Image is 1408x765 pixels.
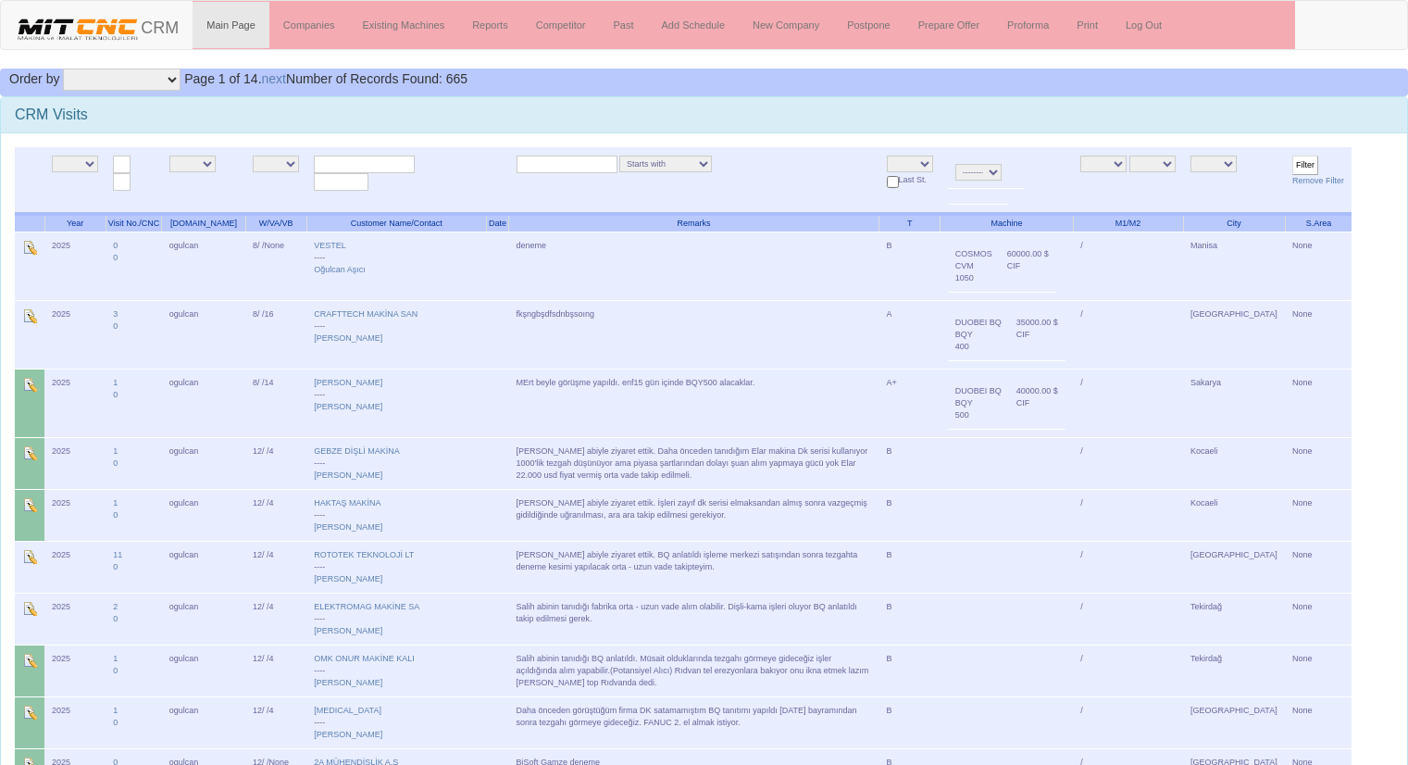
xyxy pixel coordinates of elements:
[162,300,245,369] td: ogulcan
[162,232,245,300] td: ogulcan
[44,593,106,645] td: 2025
[314,730,382,739] a: [PERSON_NAME]
[44,489,106,541] td: 2025
[1285,214,1352,232] th: S.Area
[1009,308,1065,360] td: 35000.00 $ CIF
[314,241,346,250] a: VESTEL
[522,2,600,48] a: Competitor
[948,308,1009,360] td: DUOBEI BQ BQY 400
[44,214,106,232] th: Year
[1183,232,1285,300] td: Manisa
[113,458,118,468] a: 0
[879,696,941,748] td: B
[1285,541,1352,593] td: None
[306,541,486,593] td: ----
[44,232,106,300] td: 2025
[306,696,486,748] td: ----
[879,232,941,300] td: B
[44,437,106,489] td: 2025
[1292,176,1344,185] a: Remove Filter
[1183,696,1285,748] td: [GEOGRAPHIC_DATA]
[314,309,417,319] a: CRAFTTECH MAKİNA SAN
[1000,240,1056,292] td: 60000.00 $ CIF
[1183,300,1285,369] td: [GEOGRAPHIC_DATA]
[1183,369,1285,437] td: Sakarya
[106,214,162,232] th: Visit No./CNC
[1073,696,1183,748] td: /
[269,2,349,48] a: Companies
[245,593,306,645] td: 12/ /4
[314,626,382,635] a: [PERSON_NAME]
[1073,437,1183,489] td: /
[22,705,37,720] img: Edit
[1183,645,1285,696] td: Tekirdağ
[1285,645,1352,696] td: None
[314,550,414,559] a: ROTOTEK TEKNOLOJİ LT
[306,300,486,369] td: ----
[1063,2,1112,48] a: Print
[44,300,106,369] td: 2025
[113,614,118,623] a: 0
[879,369,941,437] td: A+
[509,645,879,696] td: Salih abinin tanıdığı BQ anlatıldı. Müsait olduklarında tezgahı görmeye gideceğiz işler açıldığın...
[245,369,306,437] td: 8/ /14
[162,369,245,437] td: ogulcan
[879,300,941,369] td: A
[314,446,400,456] a: GEBZE DİŞLİ MAKİNA
[113,706,118,715] a: 1
[306,369,486,437] td: ----
[113,309,118,319] a: 3
[245,437,306,489] td: 12/ /4
[1285,696,1352,748] td: None
[833,2,903,48] a: Postpone
[1183,214,1285,232] th: City
[113,562,118,571] a: 0
[113,321,118,331] a: 0
[113,550,122,559] a: 11
[1073,541,1183,593] td: /
[1073,300,1183,369] td: /
[509,696,879,748] td: Daha önceden görüştüğüm firma DK satamamıştım BQ tanıtımı yapıldı [DATE] bayramından sonra tezgah...
[1285,369,1352,437] td: None
[509,232,879,300] td: deneme
[509,437,879,489] td: [PERSON_NAME] abiyle ziyaret ettik. Daha önceden tanıdığım Elar makina Dk serisi kullanıyor 1000'...
[1285,300,1352,369] td: None
[22,377,37,392] img: Edit
[314,654,415,663] a: OMK ONUR MAKİNE KALI
[314,706,381,715] a: [MEDICAL_DATA]
[1,1,193,47] a: CRM
[113,241,118,250] a: 0
[162,489,245,541] td: ogulcan
[1073,369,1183,437] td: /
[904,2,993,48] a: Prepare Offer
[879,214,941,232] th: T
[879,437,941,489] td: B
[314,265,366,274] a: Oğulcan Aşıcı
[113,446,118,456] a: 1
[314,522,382,532] a: [PERSON_NAME]
[44,541,106,593] td: 2025
[262,71,286,86] a: next
[486,214,508,232] th: Date
[1112,2,1176,48] a: Log Out
[879,645,941,696] td: B
[193,2,269,48] a: Main Page
[113,253,118,262] a: 0
[1285,593,1352,645] td: None
[245,232,306,300] td: 8/ /None
[314,402,382,411] a: [PERSON_NAME]
[162,593,245,645] td: ogulcan
[314,333,382,343] a: [PERSON_NAME]
[113,378,118,387] a: 1
[879,593,941,645] td: B
[648,2,740,48] a: Add Schedule
[509,593,879,645] td: Salih abinin tanıdığı fabrika orta - uzun vade alım olabilir. Dişli-kama işleri oluyor BQ anlatıl...
[314,678,382,687] a: [PERSON_NAME]
[162,645,245,696] td: ogulcan
[349,2,459,48] a: Existing Machines
[245,541,306,593] td: 12/ /4
[113,510,118,520] a: 0
[245,696,306,748] td: 12/ /4
[306,489,486,541] td: ----
[184,71,261,86] span: Page 1 of 14.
